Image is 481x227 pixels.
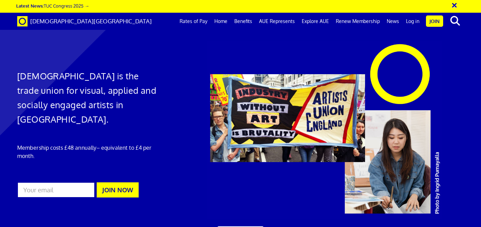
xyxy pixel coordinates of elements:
a: Join [426,15,443,27]
p: Membership costs £48 annually – equivalent to £4 per month. [17,144,159,160]
a: Home [211,13,231,30]
button: JOIN NOW [97,182,139,197]
h1: [DEMOGRAPHIC_DATA] is the trade union for visual, applied and socially engaged artists in [GEOGRA... [17,69,159,126]
a: Brand [DEMOGRAPHIC_DATA][GEOGRAPHIC_DATA] [12,13,157,30]
a: Log in [403,13,423,30]
strong: Latest News: [16,3,44,9]
button: search [445,14,466,28]
a: Latest News:TUC Congress 2025 → [16,3,89,9]
a: Renew Membership [332,13,383,30]
a: News [383,13,403,30]
a: Benefits [231,13,256,30]
a: Explore AUE [298,13,332,30]
input: Your email [17,182,95,198]
a: Rates of Pay [176,13,211,30]
span: [DEMOGRAPHIC_DATA][GEOGRAPHIC_DATA] [30,18,152,25]
a: AUE Represents [256,13,298,30]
